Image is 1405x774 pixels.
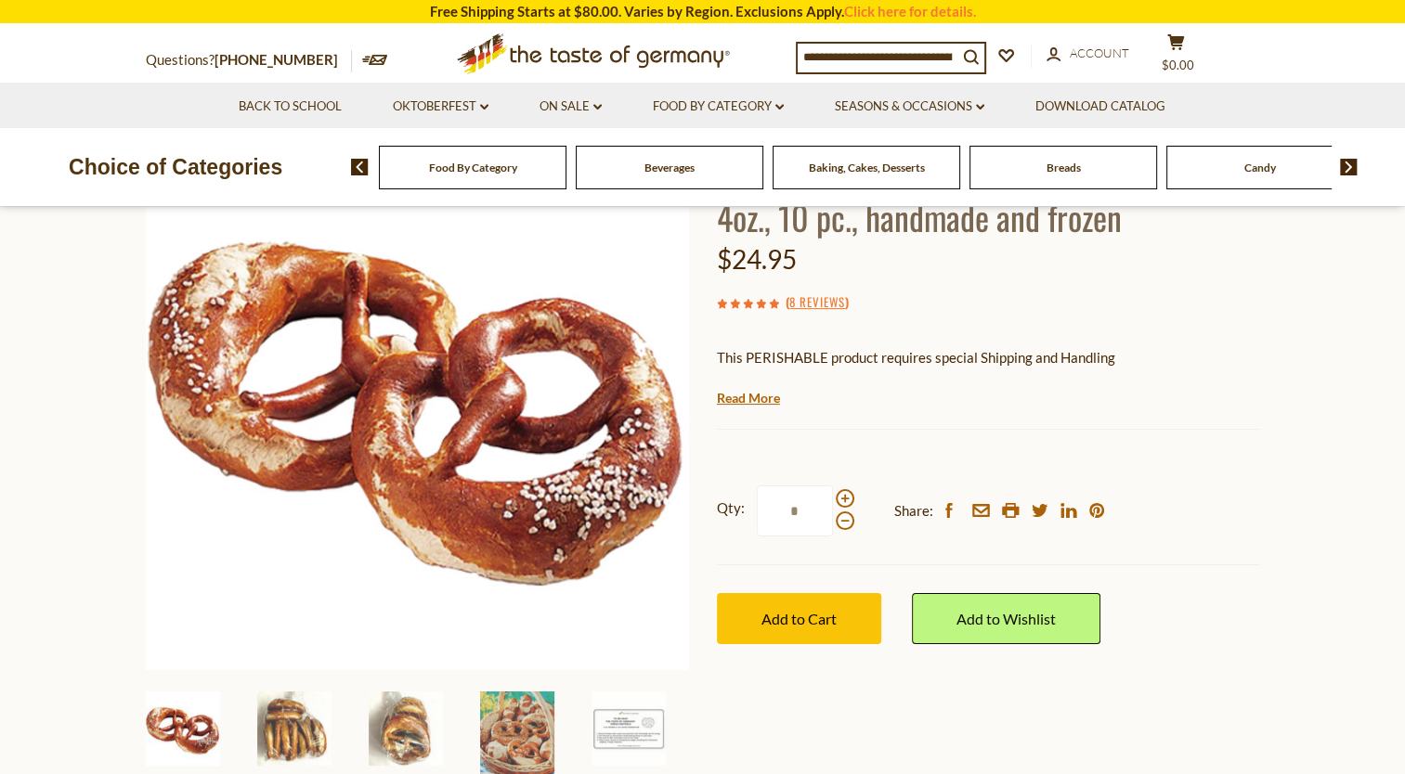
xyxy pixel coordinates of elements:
[835,97,984,117] a: Seasons & Occasions
[786,292,849,311] span: ( )
[717,243,797,275] span: $24.95
[1070,45,1129,60] span: Account
[1047,44,1129,64] a: Account
[146,127,689,670] img: The Taste of Germany Bavarian Soft Pretzels, 4oz., 10 pc., handmade and frozen
[540,97,602,117] a: On Sale
[1340,159,1358,175] img: next arrow
[146,48,352,72] p: Questions?
[757,485,833,536] input: Qty:
[789,292,845,313] a: 8 Reviews
[717,346,1260,369] p: This PERISHABLE product requires special Shipping and Handling
[257,691,332,766] img: The Taste of Germany Bavarian Soft Pretzels, 4oz., 10 pc., handmade and frozen
[653,97,784,117] a: Food By Category
[1047,161,1081,174] a: Breads
[369,691,443,766] img: The Taste of Germany Bavarian Soft Pretzels, 4oz., 10 pc., handmade and frozen
[1162,58,1194,72] span: $0.00
[239,97,342,117] a: Back to School
[809,161,925,174] a: Baking, Cakes, Desserts
[894,499,933,522] span: Share:
[717,154,1260,238] h1: The Taste of Germany Bavarian Soft Pretzels, 4oz., 10 pc., handmade and frozen
[393,97,488,117] a: Oktoberfest
[592,691,666,766] img: The Taste of Germany Bavarian Soft Pretzels, 4oz., 10 pc., handmade and frozen
[844,3,976,19] a: Click here for details.
[1035,97,1165,117] a: Download Catalog
[761,610,837,627] span: Add to Cart
[351,159,369,175] img: previous arrow
[644,161,695,174] a: Beverages
[717,497,745,520] strong: Qty:
[1244,161,1276,174] a: Candy
[1149,33,1204,80] button: $0.00
[146,691,220,766] img: The Taste of Germany Bavarian Soft Pretzels, 4oz., 10 pc., handmade and frozen
[429,161,517,174] a: Food By Category
[717,389,780,407] a: Read More
[717,593,881,644] button: Add to Cart
[215,51,338,68] a: [PHONE_NUMBER]
[912,593,1100,644] a: Add to Wishlist
[735,383,1260,406] li: We will ship this product in heat-protective packaging and ice.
